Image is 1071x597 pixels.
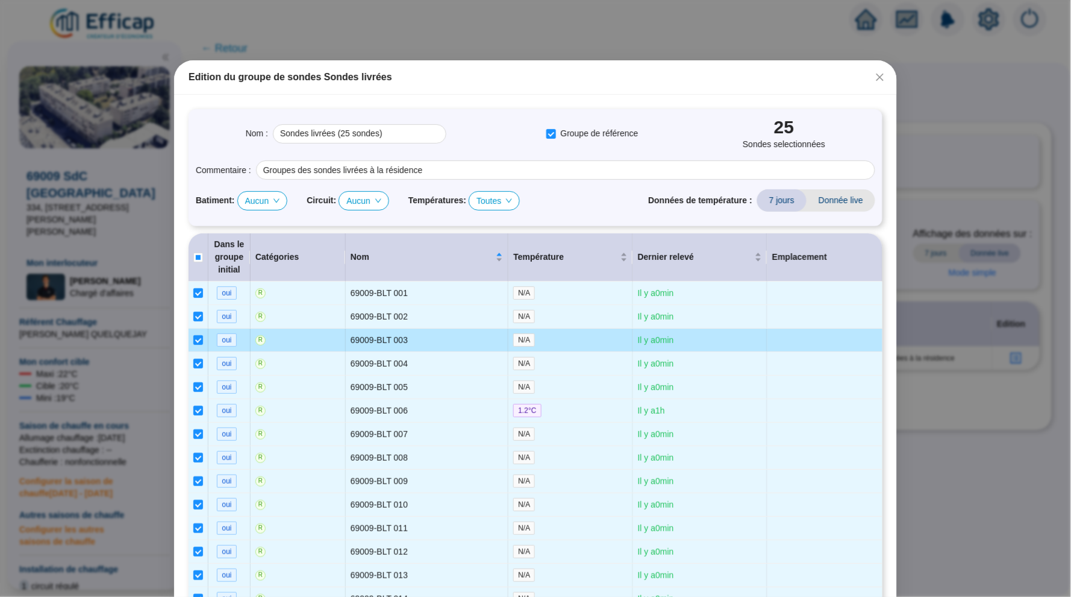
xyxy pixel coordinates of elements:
span: Sondes selectionnées [743,138,825,151]
td: 69009-BLT 002 [346,305,509,329]
td: 69009-BLT 005 [346,376,509,399]
span: oui [217,310,236,323]
span: oui [217,428,236,441]
td: 69009-BLT 009 [346,470,509,493]
span: R [255,288,266,298]
span: N/A [513,569,535,582]
span: Il y a 0 min [638,453,674,463]
th: Température [508,233,632,282]
span: N/A [513,498,535,511]
div: Dans le groupe initial [213,238,245,276]
span: 1.2 °C [513,404,541,417]
span: 25 [774,116,794,138]
span: Il y a 0 min [638,429,674,439]
td: 69009-BLT 007 [346,423,509,446]
span: Il y a 0 min [638,570,674,580]
span: close [875,72,885,82]
span: Donnée live [807,189,875,212]
span: R [255,570,266,581]
input: G-NORD [273,124,446,144]
td: 69009-BLT 012 [346,540,509,564]
span: N/A [513,286,535,300]
span: Températures : [408,194,466,207]
span: N/A [513,522,535,535]
td: 69009-BLT 004 [346,352,509,376]
div: Emplacement [772,251,877,264]
td: 69009-BLT 001 [346,282,509,305]
span: Il y a 0 min [638,335,674,345]
span: oui [217,451,236,464]
span: Données de température : [648,194,752,207]
td: 69009-BLT 003 [346,329,509,352]
span: Il y a 0 min [638,547,674,557]
span: down [375,197,382,204]
span: Il y a 1 h [638,406,665,415]
span: Batiment : [196,194,235,207]
span: R [255,359,266,369]
span: oui [217,545,236,558]
div: Edition du groupe de sondes Sondes livrées [189,70,882,84]
span: R [255,382,266,393]
span: R [255,406,266,416]
td: 69009-BLT 006 [346,399,509,423]
span: Nom [351,251,494,264]
span: Il y a 0 min [638,523,674,533]
span: Circuit : [307,194,336,207]
span: R [255,523,266,534]
span: Il y a 0 min [638,476,674,486]
span: Il y a 0 min [638,359,674,368]
span: R [255,429,266,440]
span: oui [217,286,236,300]
span: Il y a 0 min [638,500,674,510]
span: Aucun [245,192,280,210]
span: Aucun [346,192,381,210]
span: Température [513,251,617,264]
span: oui [217,381,236,394]
span: N/A [513,451,535,464]
span: 7 jours [757,189,807,212]
th: Dernier relevé [633,233,767,282]
span: Fermer [870,72,890,82]
span: R [255,453,266,463]
span: R [255,547,266,557]
span: Dernier relevé [638,251,752,264]
span: N/A [513,428,535,441]
span: N/A [513,475,535,488]
td: 69009-BLT 013 [346,564,509,587]
span: Commentaire : [196,164,251,177]
span: down [273,197,280,204]
span: Toutes [476,192,512,210]
span: R [255,500,266,510]
span: R [255,335,266,346]
span: Il y a 0 min [638,312,674,321]
span: oui [217,404,236,417]
span: Il y a 0 min [638,288,674,298]
button: Close [870,68,890,87]
span: Nom : [246,127,268,140]
span: N/A [513,310,535,323]
span: Groupe de référence [556,127,643,140]
th: Catégories [251,233,346,282]
span: oui [217,522,236,535]
span: N/A [513,357,535,370]
span: oui [217,498,236,511]
span: N/A [513,545,535,558]
span: R [255,476,266,487]
td: 69009-BLT 011 [346,517,509,540]
span: N/A [513,381,535,394]
span: oui [217,475,236,488]
span: oui [217,333,236,347]
span: oui [217,569,236,582]
td: 69009-BLT 010 [346,493,509,517]
td: 69009-BLT 008 [346,446,509,470]
span: down [505,197,513,204]
span: Il y a 0 min [638,382,674,392]
th: Nom [346,233,509,282]
span: R [255,312,266,322]
span: N/A [513,333,535,347]
span: oui [217,357,236,370]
